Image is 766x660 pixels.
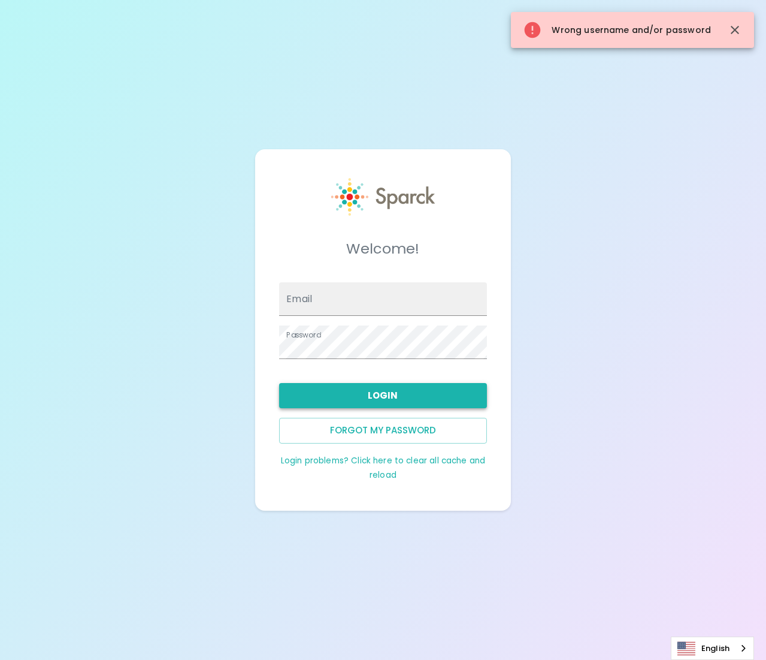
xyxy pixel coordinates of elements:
[279,239,486,258] h5: Welcome!
[281,455,485,481] a: Login problems? Click here to clear all cache and reload
[671,637,754,660] div: Language
[279,418,486,443] button: Forgot my password
[671,637,754,660] aside: Language selected: English
[671,637,753,659] a: English
[331,178,435,216] img: Sparck logo
[286,330,321,340] label: Password
[523,16,711,44] div: Wrong username and/or password
[279,383,486,408] button: Login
